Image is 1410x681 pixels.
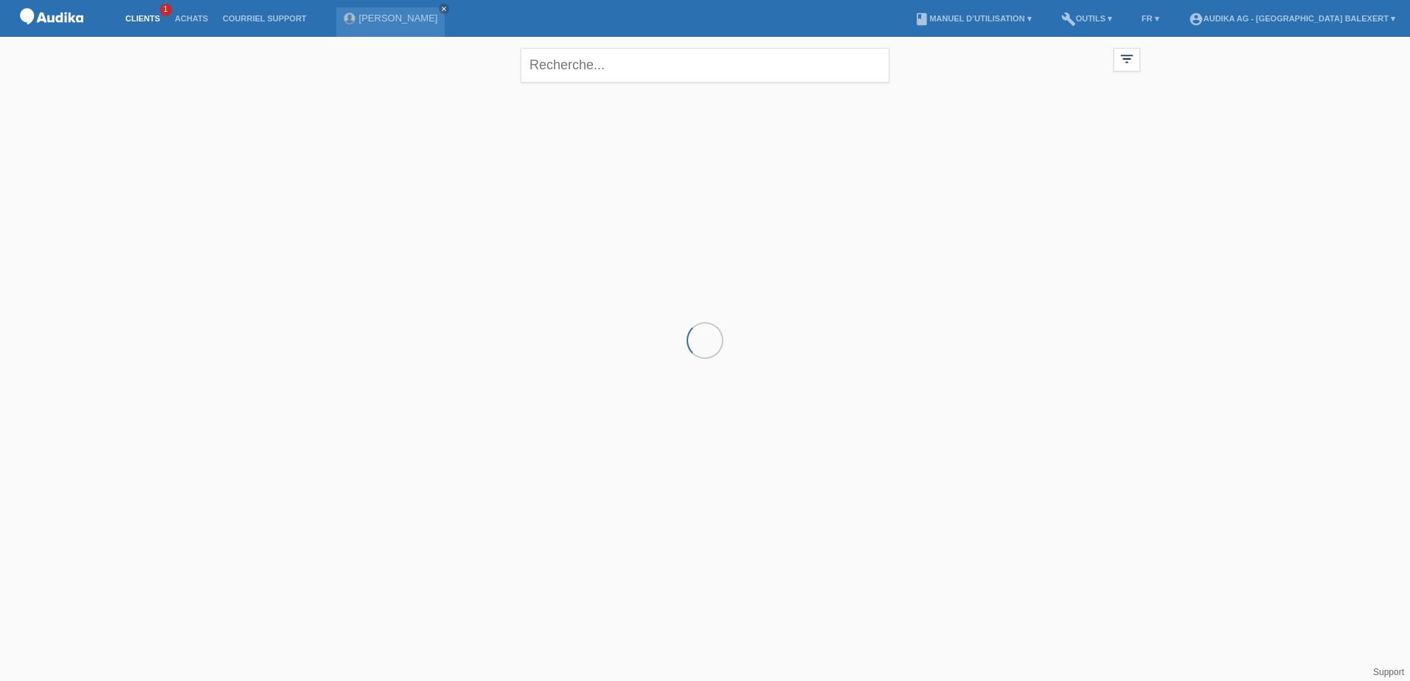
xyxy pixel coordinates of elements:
span: 1 [160,4,172,16]
i: close [440,5,448,13]
i: book [914,12,929,27]
a: Courriel Support [215,14,313,23]
i: account_circle [1189,12,1204,27]
a: bookManuel d’utilisation ▾ [907,14,1038,23]
a: FR ▾ [1134,14,1167,23]
i: build [1061,12,1076,27]
a: Clients [118,14,167,23]
a: Achats [167,14,215,23]
a: account_circleAudika AG - [GEOGRAPHIC_DATA] Balexert ▾ [1181,14,1403,23]
a: close [439,4,449,14]
a: [PERSON_NAME] [359,13,438,24]
input: Recherche... [521,48,889,83]
a: Support [1373,667,1404,677]
a: buildOutils ▾ [1054,14,1119,23]
i: filter_list [1119,51,1135,67]
a: POS — MF Group [15,29,88,40]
